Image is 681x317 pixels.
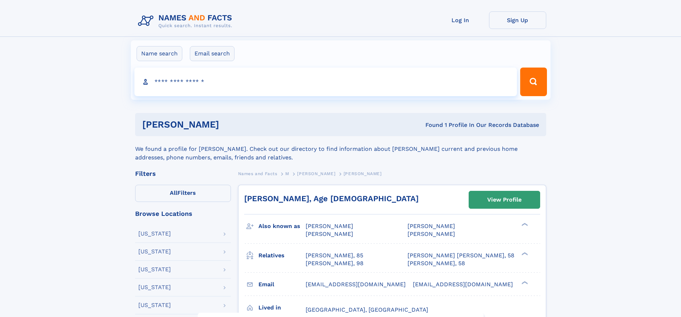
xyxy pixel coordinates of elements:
span: [EMAIL_ADDRESS][DOMAIN_NAME] [306,281,406,288]
span: [EMAIL_ADDRESS][DOMAIN_NAME] [413,281,513,288]
a: [PERSON_NAME], 98 [306,259,364,267]
div: [US_STATE] [138,267,171,272]
label: Name search [137,46,182,61]
a: Log In [432,11,489,29]
span: [PERSON_NAME] [344,171,382,176]
input: search input [134,68,517,96]
img: Logo Names and Facts [135,11,238,31]
div: Filters [135,170,231,177]
span: [PERSON_NAME] [306,223,353,229]
a: Names and Facts [238,169,277,178]
div: ❯ [520,280,528,285]
div: [US_STATE] [138,231,171,237]
div: Found 1 Profile In Our Records Database [322,121,539,129]
span: All [170,189,177,196]
div: We found a profile for [PERSON_NAME]. Check out our directory to find information about [PERSON_N... [135,136,546,162]
h1: [PERSON_NAME] [142,120,322,129]
div: View Profile [487,192,522,208]
a: Sign Up [489,11,546,29]
span: [PERSON_NAME] [306,231,353,237]
label: Filters [135,185,231,202]
a: M [285,169,289,178]
a: [PERSON_NAME], Age [DEMOGRAPHIC_DATA] [244,194,419,203]
a: [PERSON_NAME] [297,169,335,178]
label: Email search [190,46,235,61]
div: [US_STATE] [138,302,171,308]
a: [PERSON_NAME], 58 [408,259,465,267]
div: [US_STATE] [138,249,171,254]
span: M [285,171,289,176]
span: [PERSON_NAME] [297,171,335,176]
span: [PERSON_NAME] [408,223,455,229]
div: Browse Locations [135,210,231,217]
span: [GEOGRAPHIC_DATA], [GEOGRAPHIC_DATA] [306,306,428,313]
h3: Lived in [258,302,306,314]
div: ❯ [520,222,528,227]
a: [PERSON_NAME], 85 [306,252,363,259]
h3: Also known as [258,220,306,232]
button: Search Button [520,68,547,96]
h3: Relatives [258,249,306,262]
a: [PERSON_NAME] [PERSON_NAME], 58 [408,252,514,259]
span: [PERSON_NAME] [408,231,455,237]
a: View Profile [469,191,540,208]
div: [US_STATE] [138,284,171,290]
h3: Email [258,278,306,291]
div: ❯ [520,251,528,256]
